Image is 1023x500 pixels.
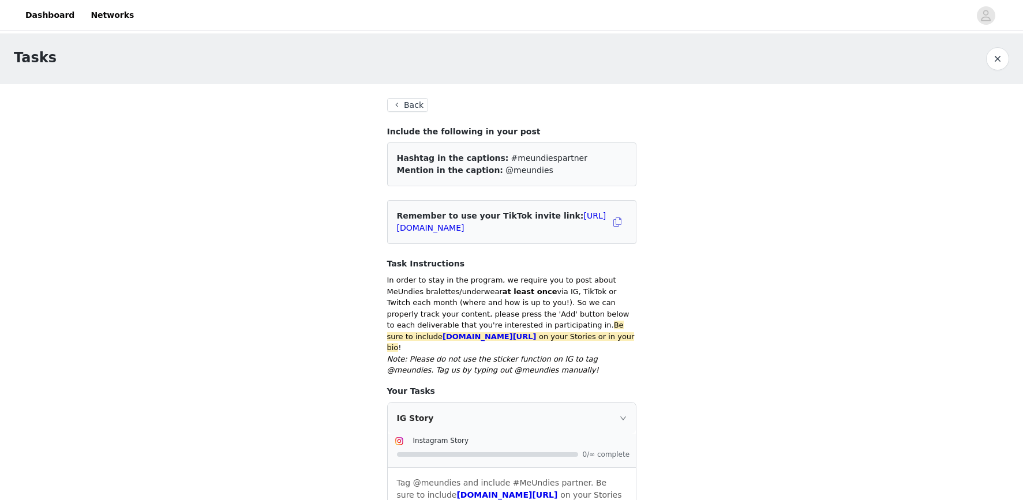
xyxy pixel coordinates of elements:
[980,6,991,25] div: avatar
[84,2,141,28] a: Networks
[456,490,557,499] a: [DOMAIN_NAME][URL]
[387,275,636,354] p: In order to stay in the program, we require you to post about MeUndies bralettes/underwear via IG...
[387,355,599,375] em: Note: Please do not use the sticker function on IG to tag @meundies. Tag us by typing out @meundi...
[583,451,629,458] span: 0/∞ complete
[511,153,587,163] span: #meundiespartner
[503,287,557,296] strong: at least once
[388,403,636,434] div: icon: rightIG Story
[18,2,81,28] a: Dashboard
[443,332,536,341] a: [DOMAIN_NAME][URL]
[620,415,627,422] i: icon: right
[387,98,429,112] button: Back
[387,258,636,270] h4: Task Instructions
[14,47,57,68] h1: Tasks
[387,385,636,397] h4: Your Tasks
[387,126,636,138] h4: Include the following in your post
[387,321,635,352] span: Be sure to include on your Stories or in your bio
[395,437,404,446] img: Instagram Icon
[397,153,509,163] span: Hashtag in the captions:
[413,437,469,445] span: Instagram Story
[397,211,606,232] span: Remember to use your TikTok invite link:
[397,166,503,175] span: Mention in the caption:
[505,166,553,175] span: @meundies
